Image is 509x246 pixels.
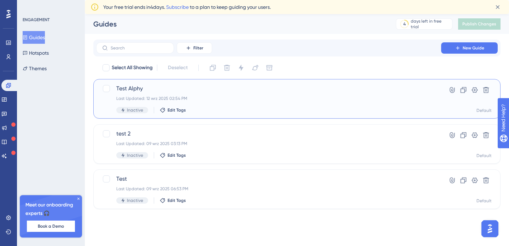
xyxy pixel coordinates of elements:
div: ENGAGEMENT [23,17,49,23]
span: New Guide [463,45,484,51]
span: Test Alphy [116,84,421,93]
div: Last Updated: 12 wrz 2025 02:54 PM [116,96,421,101]
span: Inactive [127,152,143,158]
button: Filter [177,42,212,54]
span: Edit Tags [168,152,186,158]
span: Test [116,175,421,183]
button: Edit Tags [160,107,186,113]
button: Publish Changes [458,18,501,30]
iframe: UserGuiding AI Assistant Launcher [479,218,501,239]
div: Guides [93,19,378,29]
button: Guides [23,31,45,44]
div: days left in free trial [411,18,450,30]
span: Inactive [127,198,143,203]
div: Default [476,153,492,158]
span: Inactive [127,107,143,113]
div: Last Updated: 09 wrz 2025 03:13 PM [116,141,421,146]
div: Default [476,108,492,113]
span: Edit Tags [168,198,186,203]
span: Select All Showing [112,64,153,72]
input: Search [111,46,168,50]
span: Book a Demo [38,223,64,229]
button: New Guide [441,42,498,54]
span: Publish Changes [462,21,496,27]
button: Edit Tags [160,152,186,158]
span: Need Help? [17,2,44,10]
button: Book a Demo [27,221,75,232]
span: test 2 [116,130,421,138]
div: Last Updated: 09 wrz 2025 06:53 PM [116,186,421,192]
span: Deselect [168,64,188,72]
span: Your free trial ends in 4 days. to a plan to keep guiding your users. [103,3,271,11]
button: Deselect [162,61,194,74]
span: Filter [193,45,203,51]
button: Themes [23,62,47,75]
button: Edit Tags [160,198,186,203]
span: Edit Tags [168,107,186,113]
div: 4 [403,21,406,27]
button: Hotspots [23,47,49,59]
div: Default [476,198,492,204]
a: Subscribe [166,4,189,10]
span: Meet our onboarding experts 🎧 [25,201,76,218]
